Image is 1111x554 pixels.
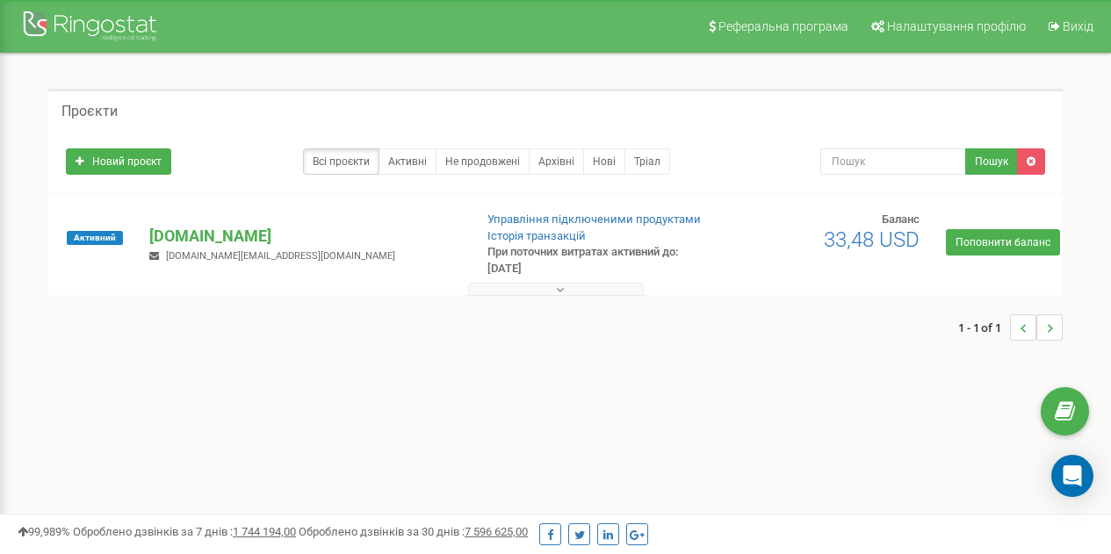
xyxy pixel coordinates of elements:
[946,229,1060,255] a: Поповнити баланс
[303,148,379,175] a: Всі проєкти
[61,104,118,119] h5: Проєкти
[1063,19,1093,33] span: Вихід
[965,148,1018,175] button: Пошук
[465,525,528,538] u: 7 596 625,00
[529,148,584,175] a: Архівні
[882,212,920,226] span: Баланс
[824,227,920,252] span: 33,48 USD
[166,250,395,262] span: [DOMAIN_NAME][EMAIL_ADDRESS][DOMAIN_NAME]
[820,148,966,175] input: Пошук
[66,148,171,175] a: Новий проєкт
[958,314,1010,341] span: 1 - 1 of 1
[73,525,296,538] span: Оброблено дзвінків за 7 днів :
[1051,455,1093,497] div: Open Intercom Messenger
[583,148,625,175] a: Нові
[299,525,528,538] span: Оброблено дзвінків за 30 днів :
[67,231,123,245] span: Активний
[958,297,1063,358] nav: ...
[436,148,530,175] a: Не продовжені
[487,244,712,277] p: При поточних витратах активний до: [DATE]
[233,525,296,538] u: 1 744 194,00
[487,212,701,226] a: Управління підключеними продуктами
[718,19,848,33] span: Реферальна програма
[379,148,436,175] a: Активні
[149,225,458,248] p: [DOMAIN_NAME]
[487,229,586,242] a: Історія транзакцій
[624,148,670,175] a: Тріал
[18,525,70,538] span: 99,989%
[887,19,1026,33] span: Налаштування профілю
